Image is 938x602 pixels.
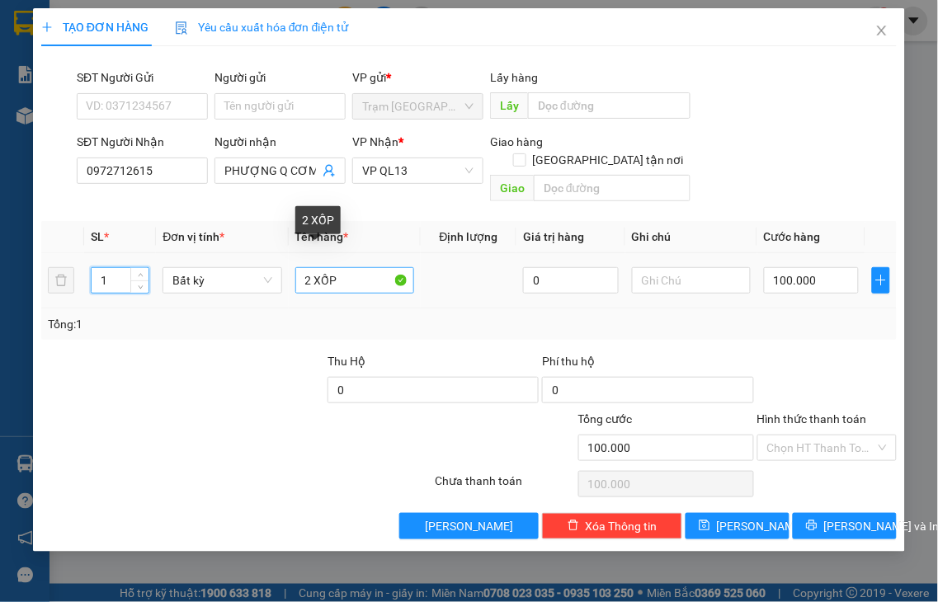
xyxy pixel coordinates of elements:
[77,68,208,87] div: SĐT Người Gửi
[362,94,474,119] span: Trạm Ninh Hải
[135,282,145,292] span: down
[528,92,691,119] input: Dọc đường
[578,412,633,426] span: Tổng cước
[172,268,271,293] span: Bất kỳ
[362,158,474,183] span: VP QL13
[328,355,365,368] span: Thu Hộ
[352,135,398,148] span: VP Nhận
[523,230,584,243] span: Giá trị hàng
[130,268,148,280] span: Increase Value
[757,412,867,426] label: Hình thức thanh toán
[523,267,618,294] input: 0
[91,230,104,243] span: SL
[41,21,53,33] span: plus
[163,230,224,243] span: Đơn vị tính
[686,513,790,539] button: save[PERSON_NAME]
[214,133,346,151] div: Người nhận
[295,206,341,234] div: 2 XỐP
[295,230,349,243] span: Tên hàng
[323,164,336,177] span: user-add
[214,68,346,87] div: Người gửi
[586,517,658,535] span: Xóa Thông tin
[872,267,890,294] button: plus
[625,221,757,253] th: Ghi chú
[632,267,751,294] input: Ghi Chú
[490,71,538,84] span: Lấy hàng
[48,315,364,333] div: Tổng: 1
[526,151,691,169] span: [GEOGRAPHIC_DATA] tận nơi
[875,24,889,37] span: close
[764,230,821,243] span: Cước hàng
[48,267,74,294] button: delete
[490,92,528,119] span: Lấy
[175,21,188,35] img: icon
[433,472,577,501] div: Chưa thanh toán
[399,513,540,539] button: [PERSON_NAME]
[873,274,889,287] span: plus
[699,520,710,533] span: save
[793,513,897,539] button: printer[PERSON_NAME] và In
[77,133,208,151] div: SĐT Người Nhận
[568,520,579,533] span: delete
[21,106,91,184] b: An Anh Limousine
[130,280,148,293] span: Decrease Value
[490,135,543,148] span: Giao hàng
[175,21,349,34] span: Yêu cầu xuất hóa đơn điện tử
[352,68,483,87] div: VP gửi
[425,517,513,535] span: [PERSON_NAME]
[534,175,691,201] input: Dọc đường
[806,520,818,533] span: printer
[41,21,148,34] span: TẠO ĐƠN HÀNG
[859,8,905,54] button: Close
[135,270,145,280] span: up
[106,24,158,158] b: Biên nhận gởi hàng hóa
[295,267,414,294] input: VD: Bàn, Ghế
[542,513,682,539] button: deleteXóa Thông tin
[490,175,534,201] span: Giao
[717,517,805,535] span: [PERSON_NAME]
[440,230,498,243] span: Định lượng
[542,352,753,377] div: Phí thu hộ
